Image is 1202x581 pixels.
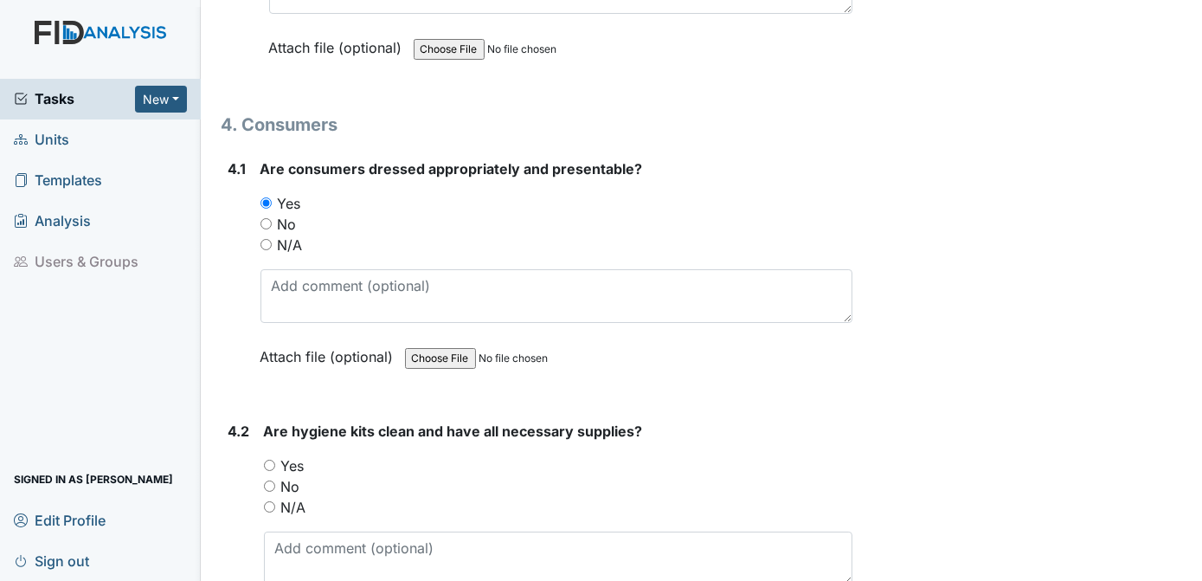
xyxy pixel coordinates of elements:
label: Attach file (optional) [260,337,401,367]
span: Sign out [14,547,89,574]
label: N/A [278,235,303,255]
span: Edit Profile [14,507,106,533]
span: Templates [14,167,102,194]
label: Yes [281,455,305,476]
label: 4.2 [228,421,250,442]
label: No [281,476,300,497]
a: Tasks [14,88,135,109]
input: No [260,218,272,229]
label: 4.1 [228,158,247,179]
h1: 4. Consumers [222,112,853,138]
label: No [278,214,297,235]
input: N/A [260,239,272,250]
label: Yes [278,193,301,214]
input: Yes [260,197,272,209]
span: Analysis [14,208,91,235]
span: Units [14,126,69,153]
span: Are hygiene kits clean and have all necessary supplies? [264,423,643,440]
span: Are consumers dressed appropriately and presentable? [260,160,643,178]
input: N/A [264,501,275,513]
label: Attach file (optional) [269,28,409,58]
span: Signed in as [PERSON_NAME] [14,466,173,493]
button: New [135,86,187,113]
input: No [264,481,275,492]
label: N/A [281,497,306,518]
input: Yes [264,460,275,471]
